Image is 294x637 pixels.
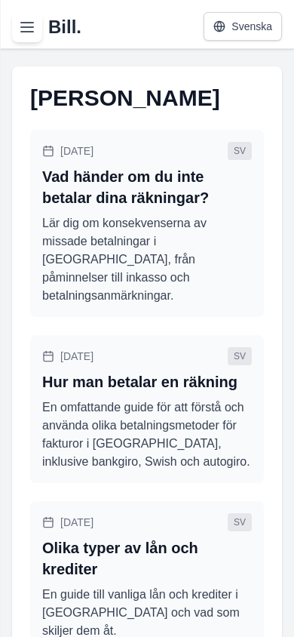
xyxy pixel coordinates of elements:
time: [DATE] [60,515,93,530]
time: [DATE] [60,143,93,158]
span: sv [228,142,252,160]
button: Svenska [204,12,282,41]
span: sv [228,347,252,365]
h2: Olika typer av lån och krediter [42,537,252,580]
a: [DATE]svVad händer om du inte betalar dina räkningar?Lär dig om konsekvenserna av missade betalni... [30,130,264,317]
h1: [PERSON_NAME] [30,85,264,112]
span: sv [228,513,252,531]
a: [DATE]svHur man betalar en räkningEn omfattande guide för att förstå och använda olika betalnings... [30,335,264,483]
p: Lär dig om konsekvenserna av missade betalningar i [GEOGRAPHIC_DATA], från påminnelser till inkas... [42,214,252,305]
h2: Hur man betalar en räkning [42,371,252,392]
h2: Vad händer om du inte betalar dina räkningar? [42,166,252,208]
button: Toggle history menu [12,12,42,42]
time: [DATE] [60,349,93,364]
a: Bill. [48,15,87,39]
p: En omfattande guide för att förstå och använda olika betalningsmetoder för fakturor i [GEOGRAPHIC... [42,399,252,471]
